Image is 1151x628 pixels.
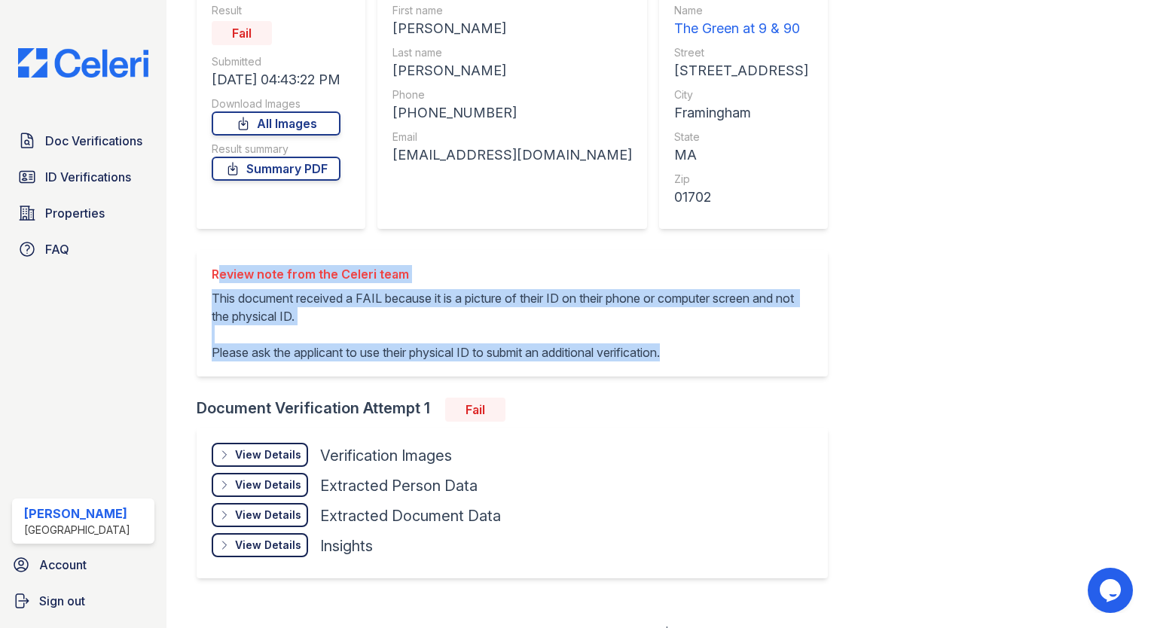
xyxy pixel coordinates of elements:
div: Extracted Person Data [320,475,478,496]
div: Framingham [674,102,808,123]
div: [GEOGRAPHIC_DATA] [24,523,130,538]
div: MA [674,145,808,166]
div: Street [674,45,808,60]
div: Zip [674,172,808,187]
div: Result summary [212,142,340,157]
div: Submitted [212,54,340,69]
div: View Details [235,538,301,553]
div: Download Images [212,96,340,111]
a: FAQ [12,234,154,264]
div: View Details [235,477,301,492]
div: The Green at 9 & 90 [674,18,808,39]
div: State [674,130,808,145]
div: Insights [320,535,373,556]
a: Account [6,550,160,580]
div: Extracted Document Data [320,505,501,526]
div: [PERSON_NAME] [392,18,632,39]
div: [PERSON_NAME] [24,505,130,523]
a: Name The Green at 9 & 90 [674,3,808,39]
div: [DATE] 04:43:22 PM [212,69,340,90]
img: CE_Logo_Blue-a8612792a0a2168367f1c8372b55b34899dd931a85d93a1a3d3e32e68fde9ad4.png [6,48,160,78]
div: [PERSON_NAME] [392,60,632,81]
div: First name [392,3,632,18]
span: Account [39,556,87,574]
div: Result [212,3,340,18]
a: Summary PDF [212,157,340,181]
a: All Images [212,111,340,136]
a: ID Verifications [12,162,154,192]
div: Email [392,130,632,145]
div: [STREET_ADDRESS] [674,60,808,81]
div: [PHONE_NUMBER] [392,102,632,123]
div: City [674,87,808,102]
div: [EMAIL_ADDRESS][DOMAIN_NAME] [392,145,632,166]
div: Last name [392,45,632,60]
span: FAQ [45,240,69,258]
a: Properties [12,198,154,228]
span: Properties [45,204,105,222]
div: Document Verification Attempt 1 [197,398,840,422]
div: Fail [212,21,272,45]
span: ID Verifications [45,168,131,186]
a: Sign out [6,586,160,616]
div: Fail [445,398,505,422]
p: This document received a FAIL because it is a picture of their ID on their phone or computer scre... [212,289,813,361]
div: Verification Images [320,445,452,466]
div: Phone [392,87,632,102]
div: View Details [235,508,301,523]
div: Review note from the Celeri team [212,265,813,283]
a: Doc Verifications [12,126,154,156]
div: Name [674,3,808,18]
span: Doc Verifications [45,132,142,150]
iframe: chat widget [1088,568,1136,613]
span: Sign out [39,592,85,610]
div: 01702 [674,187,808,208]
div: View Details [235,447,301,462]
